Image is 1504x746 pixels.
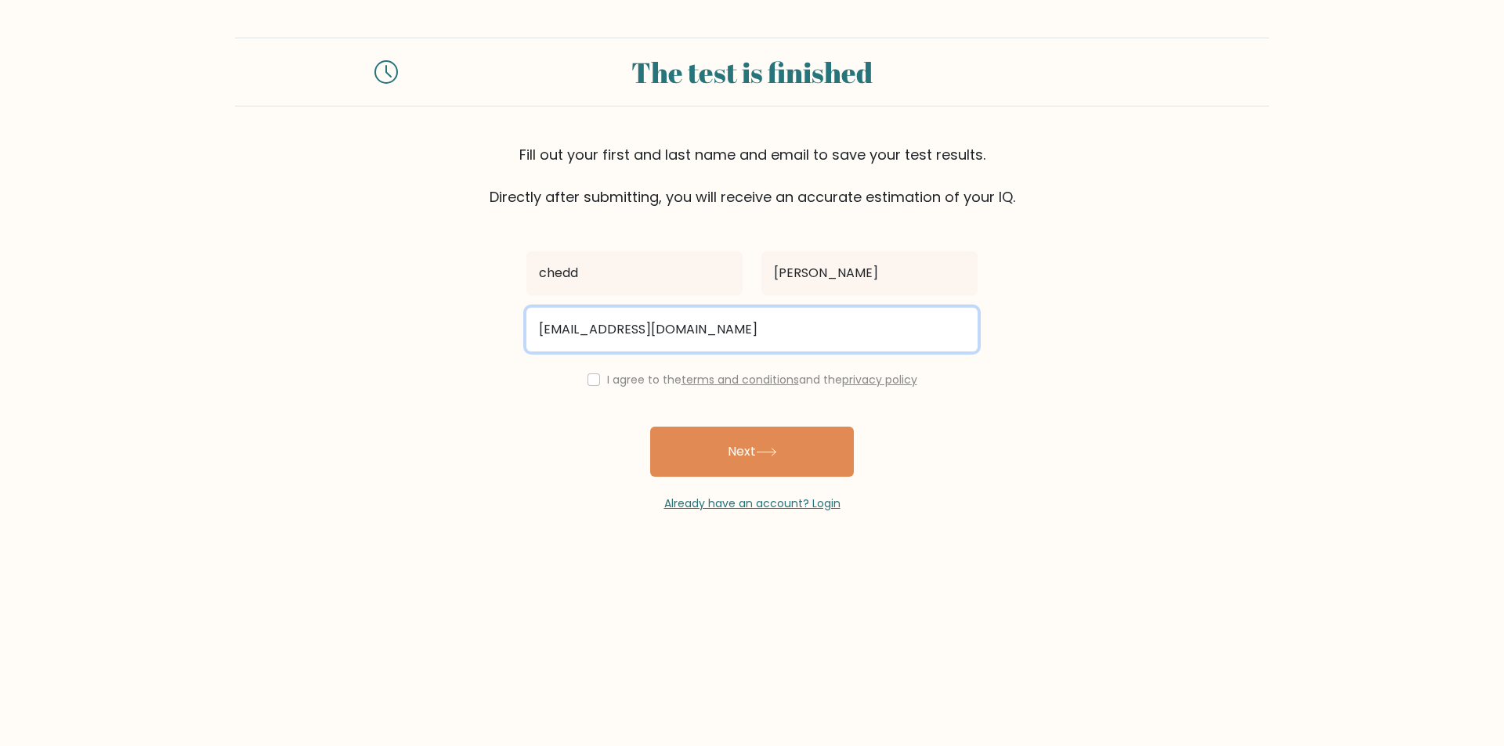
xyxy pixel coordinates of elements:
input: First name [526,251,743,295]
input: Email [526,308,978,351]
div: Fill out your first and last name and email to save your test results. Directly after submitting,... [235,144,1269,207]
div: The test is finished [417,51,1087,93]
a: Already have an account? Login [664,496,841,511]
input: Last name [761,251,978,295]
label: I agree to the and the [607,372,917,387]
a: terms and conditions [681,372,799,387]
a: privacy policy [842,372,917,387]
button: Next [650,427,854,477]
